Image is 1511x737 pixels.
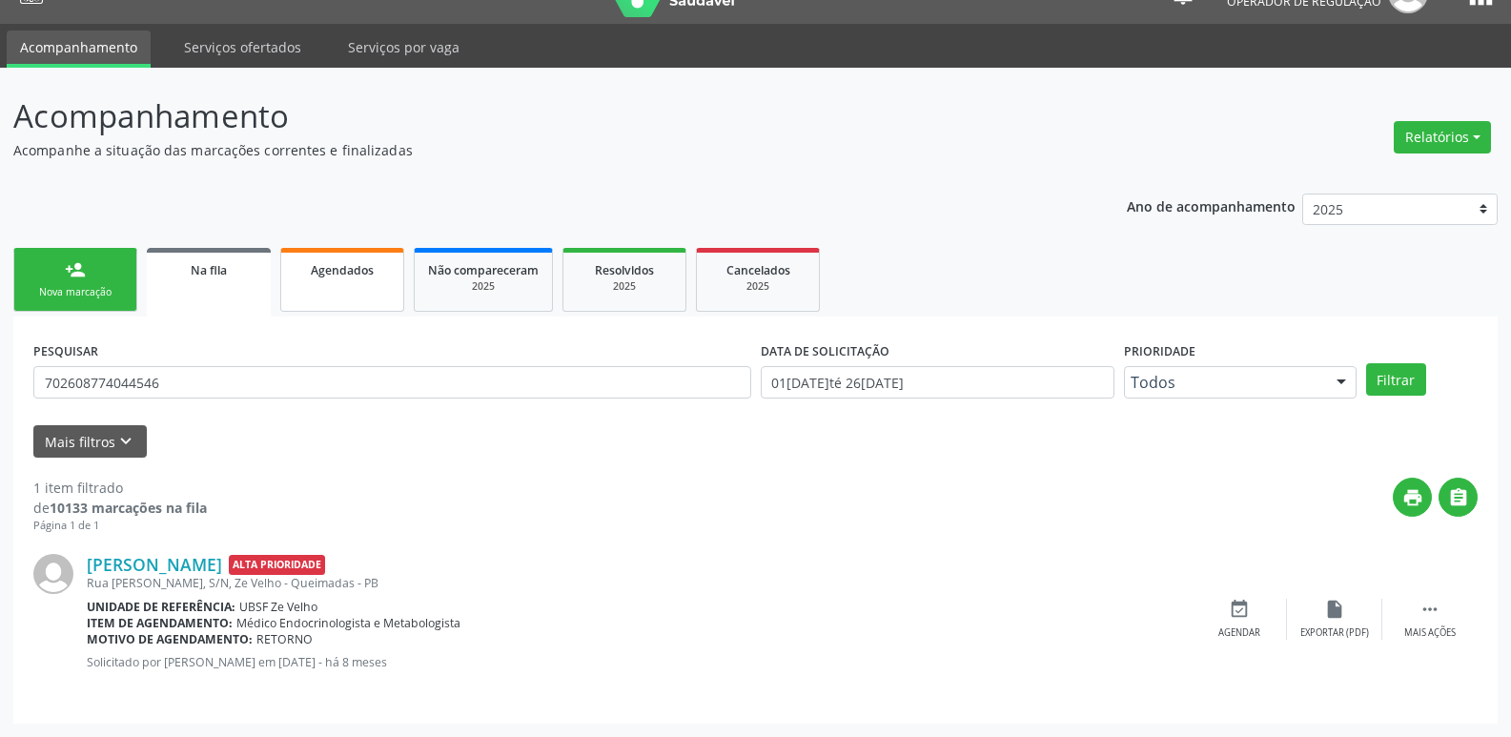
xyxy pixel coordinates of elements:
label: PESQUISAR [33,337,98,366]
div: person_add [65,259,86,280]
p: Ano de acompanhamento [1127,194,1296,217]
input: Selecione um intervalo [761,366,1114,399]
span: UBSF Ze Velho [239,599,317,615]
span: Resolvidos [595,262,654,278]
span: Alta Prioridade [229,555,325,575]
i:  [1419,599,1440,620]
span: Na fila [191,262,227,278]
button: print [1393,478,1432,517]
i: event_available [1229,599,1250,620]
a: Serviços por vaga [335,31,473,64]
p: Acompanhe a situação das marcações correntes e finalizadas [13,140,1052,160]
a: Acompanhamento [7,31,151,68]
div: Exportar (PDF) [1300,626,1369,640]
p: Solicitado por [PERSON_NAME] em [DATE] - há 8 meses [87,654,1192,670]
div: 2025 [710,279,806,294]
button: Relatórios [1394,121,1491,154]
input: Nome, CNS [33,366,751,399]
a: [PERSON_NAME] [87,554,222,575]
div: Página 1 de 1 [33,518,207,534]
button: Filtrar [1366,363,1426,396]
span: Todos [1131,373,1317,392]
div: 1 item filtrado [33,478,207,498]
button: Mais filtroskeyboard_arrow_down [33,425,147,459]
i: insert_drive_file [1324,599,1345,620]
div: 2025 [577,279,672,294]
i:  [1448,487,1469,508]
i: keyboard_arrow_down [115,431,136,452]
div: Agendar [1218,626,1260,640]
a: Serviços ofertados [171,31,315,64]
div: Rua [PERSON_NAME], S/N, Ze Velho - Queimadas - PB [87,575,1192,591]
i: print [1402,487,1423,508]
span: Médico Endocrinologista e Metabologista [236,615,460,631]
span: Cancelados [726,262,790,278]
label: Prioridade [1124,337,1195,366]
b: Motivo de agendamento: [87,631,253,647]
div: Mais ações [1404,626,1456,640]
img: img [33,554,73,594]
div: 2025 [428,279,539,294]
span: Não compareceram [428,262,539,278]
b: Item de agendamento: [87,615,233,631]
span: RETORNO [256,631,313,647]
span: Agendados [311,262,374,278]
strong: 10133 marcações na fila [50,499,207,517]
div: de [33,498,207,518]
p: Acompanhamento [13,92,1052,140]
b: Unidade de referência: [87,599,235,615]
label: DATA DE SOLICITAÇÃO [761,337,889,366]
button:  [1439,478,1478,517]
div: Nova marcação [28,285,123,299]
